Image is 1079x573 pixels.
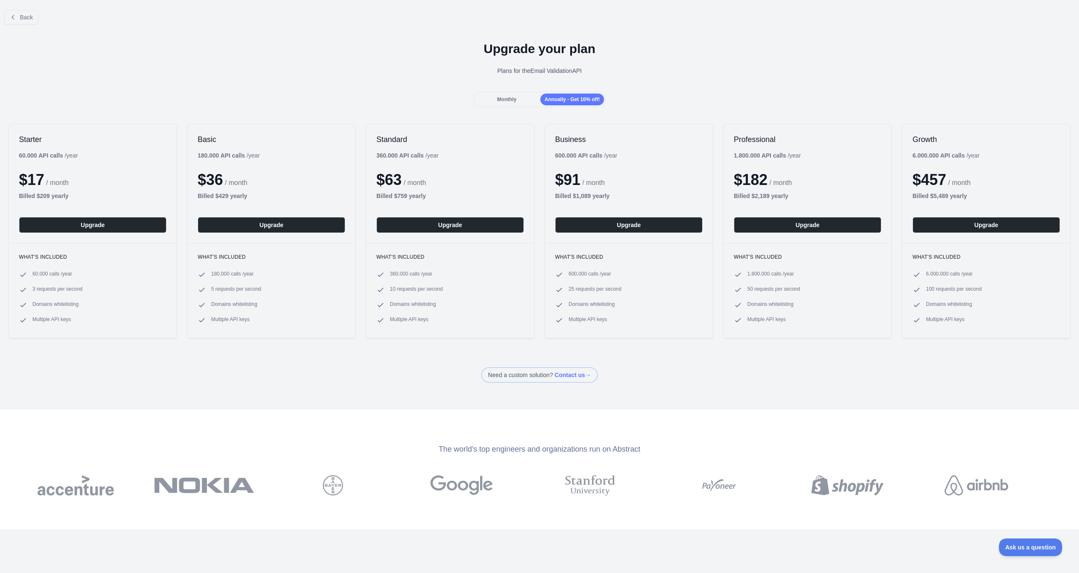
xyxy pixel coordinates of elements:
[582,179,605,186] span: / month
[734,171,768,188] span: $ 182
[555,171,580,188] span: $ 91
[734,193,788,199] b: Billed $ 2,189 yearly
[999,538,1062,556] iframe: Toggle Customer Support
[555,193,609,199] b: Billed $ 1,089 yearly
